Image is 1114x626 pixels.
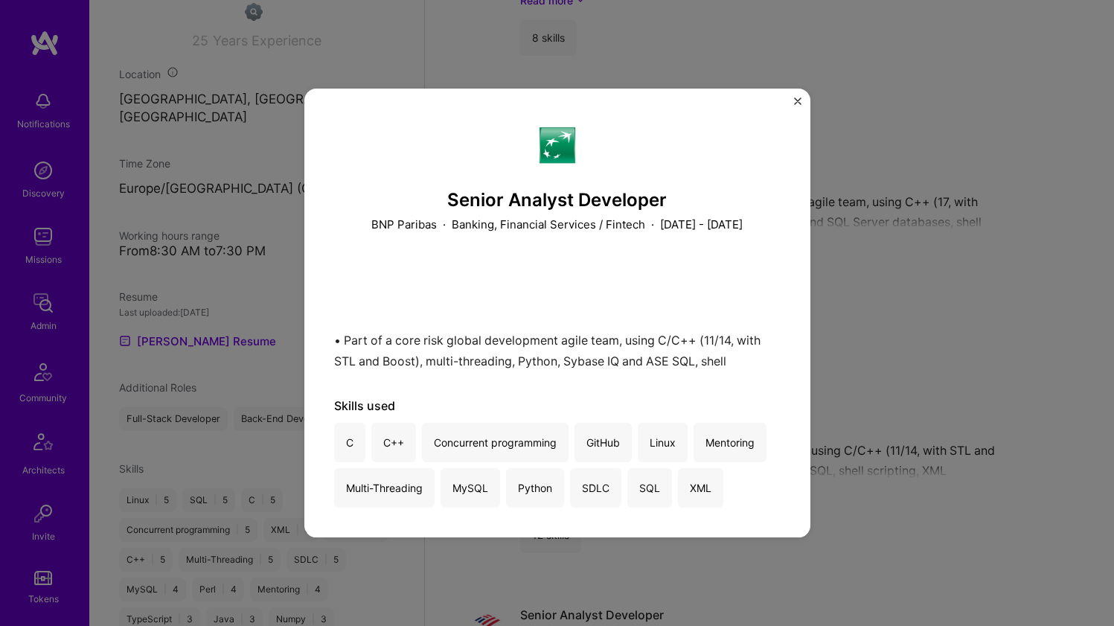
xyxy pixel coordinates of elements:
[574,423,632,462] div: GitHub
[531,118,584,172] img: Company logo
[660,217,743,232] p: [DATE] - [DATE]
[441,468,500,508] div: MySQL
[570,468,621,508] div: SDLC
[678,468,723,508] div: XML
[638,423,688,462] div: Linux
[443,217,446,232] span: ·
[371,423,416,462] div: C++
[627,468,672,508] div: SQL
[506,468,564,508] div: Python
[694,423,766,462] div: Mentoring
[422,423,569,462] div: Concurrent programming
[794,98,801,113] button: Close
[651,217,654,232] span: ·
[452,217,645,232] p: Banking, Financial Services / Fintech
[334,190,781,211] h3: Senior Analyst Developer
[334,468,435,508] div: Multi-Threading
[371,217,437,232] p: BNP Paribas
[334,398,781,414] div: Skills used
[334,423,365,462] div: C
